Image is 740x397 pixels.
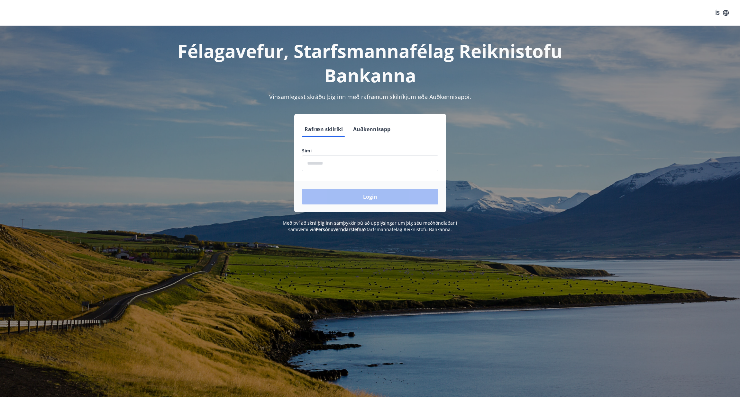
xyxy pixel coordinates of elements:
[316,226,364,232] a: Persónuverndarstefna
[269,93,471,101] span: Vinsamlegast skráðu þig inn með rafrænum skilríkjum eða Auðkennisappi.
[283,220,457,232] span: Með því að skrá þig inn samþykkir þú að upplýsingar um þig séu meðhöndlaðar í samræmi við Starfsm...
[302,148,438,154] label: Sími
[302,122,345,137] button: Rafræn skilríki
[712,7,732,19] button: ÍS
[351,122,393,137] button: Auðkennisapp
[146,39,594,87] h1: Félagavefur, Starfsmannafélag Reiknistofu Bankanna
